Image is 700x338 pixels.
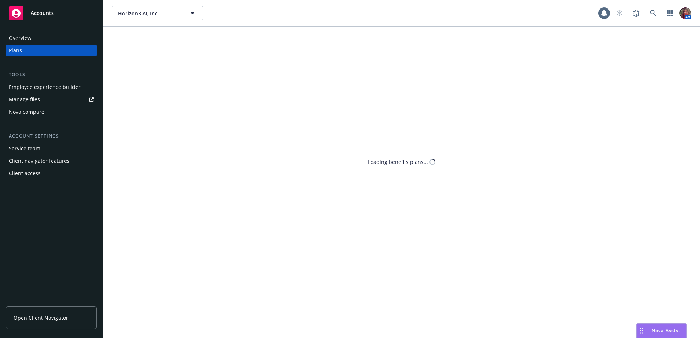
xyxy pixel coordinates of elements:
[646,6,660,20] a: Search
[629,6,644,20] a: Report a Bug
[679,7,691,19] img: photo
[636,323,687,338] button: Nova Assist
[112,6,203,20] button: Horizon3 AI, Inc.
[637,324,646,338] div: Drag to move
[6,3,97,23] a: Accounts
[652,327,681,334] span: Nova Assist
[14,314,68,322] span: Open Client Navigator
[6,132,97,140] div: Account settings
[612,6,627,20] a: Start snowing
[9,32,31,44] div: Overview
[9,81,81,93] div: Employee experience builder
[6,94,97,105] a: Manage files
[6,71,97,78] div: Tools
[9,94,40,105] div: Manage files
[6,32,97,44] a: Overview
[6,45,97,56] a: Plans
[6,106,97,118] a: Nova compare
[368,158,428,166] div: Loading benefits plans...
[31,10,54,16] span: Accounts
[663,6,677,20] a: Switch app
[9,106,44,118] div: Nova compare
[6,143,97,154] a: Service team
[9,168,41,179] div: Client access
[6,155,97,167] a: Client navigator features
[6,81,97,93] a: Employee experience builder
[9,155,70,167] div: Client navigator features
[9,45,22,56] div: Plans
[118,10,181,17] span: Horizon3 AI, Inc.
[6,168,97,179] a: Client access
[9,143,40,154] div: Service team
